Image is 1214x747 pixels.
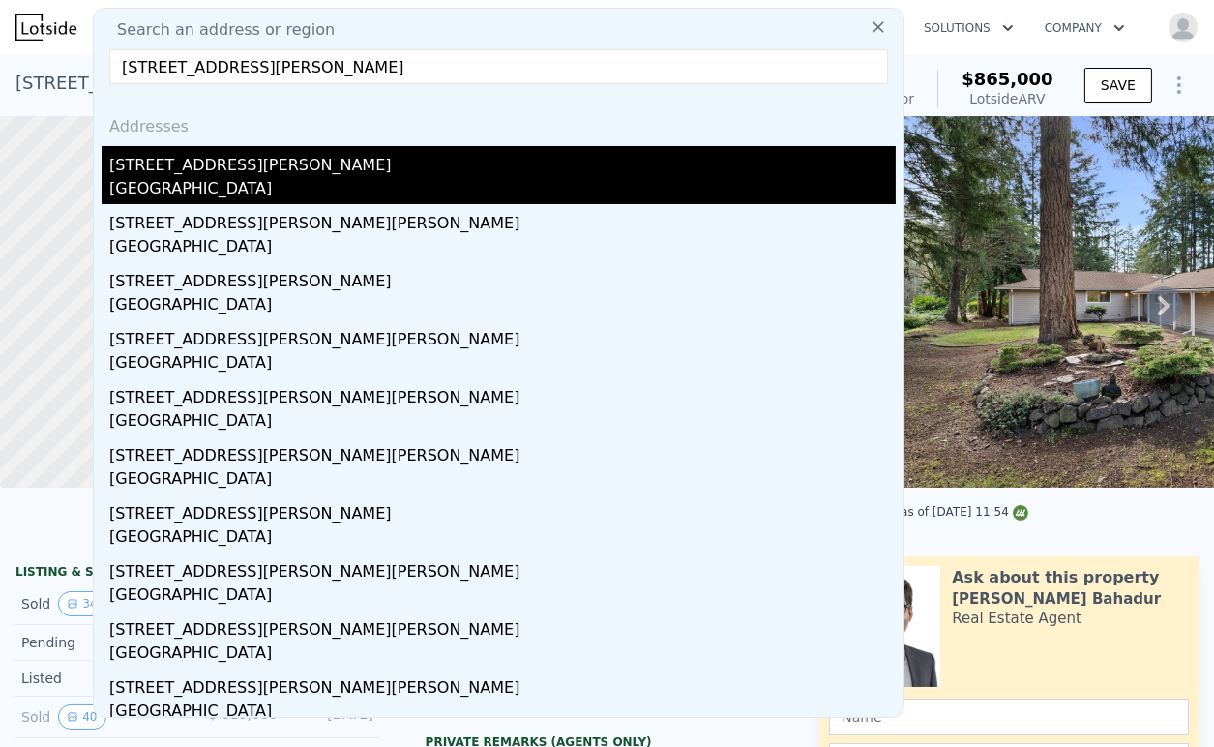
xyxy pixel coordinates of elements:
[952,566,1159,589] div: Ask about this property
[21,669,182,688] div: Listed
[109,436,896,467] div: [STREET_ADDRESS][PERSON_NAME][PERSON_NAME]
[1160,66,1199,105] button: Show Options
[21,591,182,616] div: Sold
[109,669,896,700] div: [STREET_ADDRESS][PERSON_NAME][PERSON_NAME]
[109,146,896,177] div: [STREET_ADDRESS][PERSON_NAME]
[109,494,896,525] div: [STREET_ADDRESS][PERSON_NAME]
[102,100,896,146] div: Addresses
[21,704,182,730] div: Sold
[829,699,1189,735] input: Name
[109,525,896,553] div: [GEOGRAPHIC_DATA]
[952,589,1161,609] div: [PERSON_NAME] Bahadur
[952,609,1081,628] div: Real Estate Agent
[109,409,896,436] div: [GEOGRAPHIC_DATA]
[962,69,1053,89] span: $865,000
[109,611,896,642] div: [STREET_ADDRESS][PERSON_NAME][PERSON_NAME]
[908,11,1029,45] button: Solutions
[15,70,483,97] div: [STREET_ADDRESS] , [GEOGRAPHIC_DATA] , WA 98335
[109,378,896,409] div: [STREET_ADDRESS][PERSON_NAME][PERSON_NAME]
[109,204,896,235] div: [STREET_ADDRESS][PERSON_NAME][PERSON_NAME]
[21,633,182,652] div: Pending
[109,49,888,84] input: Enter an address, city, region, neighborhood or zip code
[1084,68,1152,103] button: SAVE
[109,553,896,583] div: [STREET_ADDRESS][PERSON_NAME][PERSON_NAME]
[109,293,896,320] div: [GEOGRAPHIC_DATA]
[962,89,1053,108] div: Lotside ARV
[1013,505,1028,521] img: NWMLS Logo
[102,18,335,42] span: Search an address or region
[109,320,896,351] div: [STREET_ADDRESS][PERSON_NAME][PERSON_NAME]
[109,583,896,611] div: [GEOGRAPHIC_DATA]
[15,564,379,583] div: LISTING & SALE HISTORY
[109,700,896,727] div: [GEOGRAPHIC_DATA]
[109,235,896,262] div: [GEOGRAPHIC_DATA]
[109,262,896,293] div: [STREET_ADDRESS][PERSON_NAME]
[1029,11,1140,45] button: Company
[109,351,896,378] div: [GEOGRAPHIC_DATA]
[15,14,76,41] img: Lotside
[109,177,896,204] div: [GEOGRAPHIC_DATA]
[109,642,896,669] div: [GEOGRAPHIC_DATA]
[109,467,896,494] div: [GEOGRAPHIC_DATA]
[58,591,105,616] button: View historical data
[1168,12,1199,43] img: avatar
[58,704,105,730] button: View historical data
